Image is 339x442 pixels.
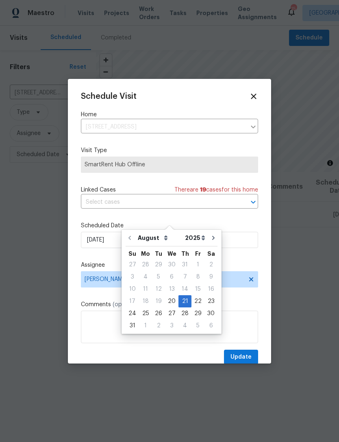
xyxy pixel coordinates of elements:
[152,308,165,319] div: 26
[126,271,139,283] div: Sun Aug 03 2025
[126,295,139,307] div: Sun Aug 17 2025
[139,271,152,283] div: Mon Aug 04 2025
[165,308,178,319] div: 27
[178,307,191,320] div: Thu Aug 28 2025
[191,296,204,307] div: 22
[191,271,204,283] div: Fri Aug 08 2025
[128,251,136,257] abbr: Sunday
[139,296,152,307] div: 18
[165,320,178,332] div: Wed Sep 03 2025
[204,320,217,332] div: Sat Sep 06 2025
[204,259,217,271] div: Sat Aug 02 2025
[191,320,204,332] div: Fri Sep 05 2025
[81,261,258,269] label: Assignee
[165,296,178,307] div: 20
[126,271,139,283] div: 3
[178,320,191,332] div: Thu Sep 04 2025
[165,271,178,283] div: 6
[165,283,178,295] div: Wed Aug 13 2025
[152,320,165,332] div: Tue Sep 02 2025
[178,320,191,331] div: 4
[165,283,178,295] div: 13
[152,307,165,320] div: Tue Aug 26 2025
[204,307,217,320] div: Sat Aug 30 2025
[139,259,152,271] div: Mon Jul 28 2025
[178,283,191,295] div: 14
[200,187,206,193] span: 19
[191,308,204,319] div: 29
[139,320,152,332] div: Mon Sep 01 2025
[178,259,191,271] div: Thu Jul 31 2025
[152,271,165,283] div: Tue Aug 05 2025
[139,283,152,295] div: 11
[204,271,217,283] div: Sat Aug 09 2025
[204,320,217,331] div: 6
[181,251,189,257] abbr: Thursday
[139,271,152,283] div: 4
[195,251,201,257] abbr: Friday
[152,271,165,283] div: 5
[152,283,165,295] div: 12
[178,308,191,319] div: 28
[178,271,191,283] div: 7
[204,271,217,283] div: 9
[191,295,204,307] div: Fri Aug 22 2025
[152,283,165,295] div: Tue Aug 12 2025
[191,307,204,320] div: Fri Aug 29 2025
[204,308,217,319] div: 30
[165,295,178,307] div: Wed Aug 20 2025
[178,296,191,307] div: 21
[178,283,191,295] div: Thu Aug 14 2025
[191,320,204,331] div: 5
[139,259,152,270] div: 28
[85,161,254,169] span: SmartRent Hub Offline
[139,283,152,295] div: Mon Aug 11 2025
[248,196,259,208] button: Open
[113,302,139,307] span: (optional)
[155,251,162,257] abbr: Tuesday
[81,222,258,230] label: Scheduled Date
[191,283,204,295] div: Fri Aug 15 2025
[81,300,258,309] label: Comments
[139,308,152,319] div: 25
[165,320,178,331] div: 3
[204,259,217,270] div: 2
[204,283,217,295] div: Sat Aug 16 2025
[139,307,152,320] div: Mon Aug 25 2025
[152,296,165,307] div: 19
[81,111,258,119] label: Home
[139,295,152,307] div: Mon Aug 18 2025
[230,352,252,362] span: Update
[191,271,204,283] div: 8
[81,121,246,133] input: Enter in an address
[152,320,165,331] div: 2
[204,296,217,307] div: 23
[204,283,217,295] div: 16
[126,320,139,331] div: 31
[126,259,139,271] div: Sun Jul 27 2025
[81,92,137,100] span: Schedule Visit
[126,296,139,307] div: 17
[167,251,176,257] abbr: Wednesday
[139,320,152,331] div: 1
[249,92,258,101] span: Close
[152,295,165,307] div: Tue Aug 19 2025
[191,259,204,271] div: Fri Aug 01 2025
[81,146,258,155] label: Visit Type
[178,259,191,270] div: 31
[152,259,165,270] div: 29
[136,232,183,244] select: Month
[126,308,139,319] div: 24
[124,230,136,246] button: Go to previous month
[183,232,207,244] select: Year
[126,307,139,320] div: Sun Aug 24 2025
[141,251,150,257] abbr: Monday
[165,271,178,283] div: Wed Aug 06 2025
[126,320,139,332] div: Sun Aug 31 2025
[204,295,217,307] div: Sat Aug 23 2025
[191,283,204,295] div: 15
[178,295,191,307] div: Thu Aug 21 2025
[81,196,235,209] input: Select cases
[165,259,178,270] div: 30
[224,350,258,365] button: Update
